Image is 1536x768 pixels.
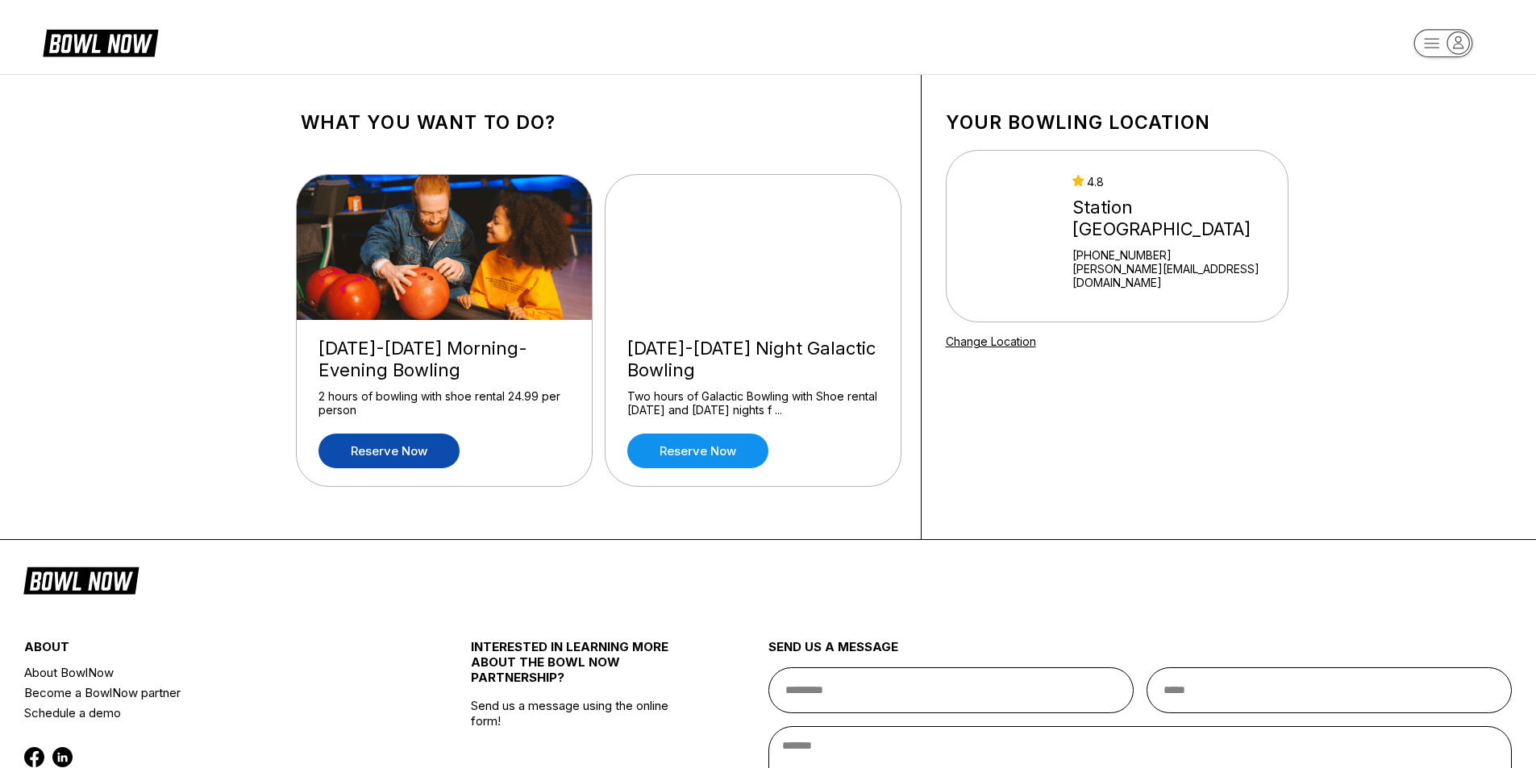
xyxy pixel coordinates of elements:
img: Station 300 Bluffton [968,176,1059,297]
div: [DATE]-[DATE] Night Galactic Bowling [627,338,879,381]
div: Two hours of Galactic Bowling with Shoe rental [DATE] and [DATE] nights f ... [627,389,879,417]
div: 4.8 [1072,175,1280,189]
div: [DATE]-[DATE] Morning-Evening Bowling [318,338,570,381]
a: Reserve now [627,434,768,468]
a: Schedule a demo [24,703,396,723]
div: 2 hours of bowling with shoe rental 24.99 per person [318,389,570,417]
a: [PERSON_NAME][EMAIL_ADDRESS][DOMAIN_NAME] [1072,262,1280,289]
div: [PHONE_NUMBER] [1072,248,1280,262]
div: send us a message [768,639,1513,667]
div: about [24,639,396,662]
div: Station [GEOGRAPHIC_DATA] [1072,197,1280,240]
div: INTERESTED IN LEARNING MORE ABOUT THE BOWL NOW PARTNERSHIP? [471,639,694,698]
a: Change Location [946,334,1036,348]
a: Become a BowlNow partner [24,683,396,703]
h1: What you want to do? [301,111,897,134]
h1: Your bowling location [946,111,1288,134]
a: Reserve now [318,434,460,468]
img: Friday-Saturday Night Galactic Bowling [606,175,902,320]
a: About BowlNow [24,662,396,683]
img: Friday-Sunday Morning-Evening Bowling [297,175,593,320]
